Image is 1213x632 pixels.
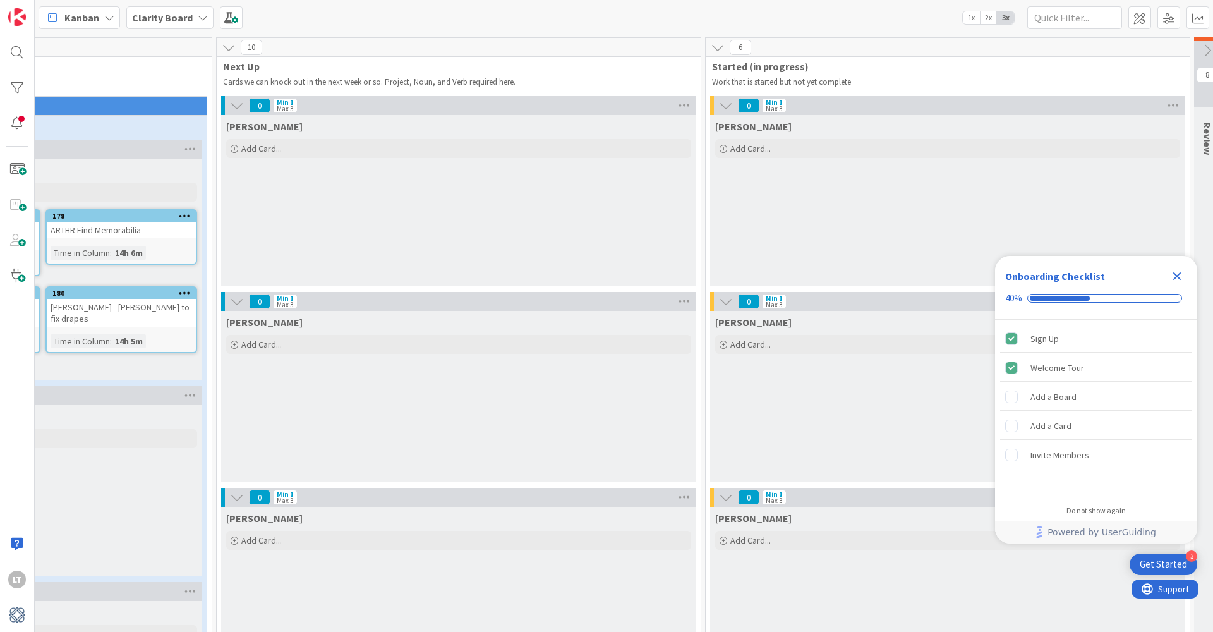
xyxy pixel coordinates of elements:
div: Max 3 [277,497,293,504]
div: Invite Members is incomplete. [1000,441,1192,469]
div: 180 [47,288,196,299]
span: Started (in progress) [712,60,1174,73]
div: Min 1 [277,491,294,497]
span: Add Card... [730,143,771,154]
div: Close Checklist [1167,266,1187,286]
p: Work that is started but not yet complete [712,77,1174,87]
div: Min 1 [277,295,294,301]
span: 2x [980,11,997,24]
div: 14h 6m [112,246,146,260]
a: Powered by UserGuiding [1001,521,1191,544]
div: 180 [52,289,196,298]
div: Add a Card is incomplete. [1000,412,1192,440]
div: Min 1 [766,99,783,106]
div: Onboarding Checklist [1005,269,1105,284]
span: 0 [249,294,270,309]
div: Open Get Started checklist, remaining modules: 3 [1130,554,1197,575]
div: 14h 5m [112,334,146,348]
div: 3 [1186,550,1197,562]
div: LT [8,571,26,588]
span: Next Up [223,60,685,73]
span: 0 [738,490,759,505]
span: 3x [997,11,1014,24]
span: Support [27,2,57,17]
span: Gina [226,120,303,133]
span: Lisa K. [715,512,792,525]
span: Add Card... [241,339,282,350]
span: Lisa K. [226,512,303,525]
img: avatar [8,606,26,624]
div: ARTHR Find Memorabilia [47,222,196,238]
b: Clarity Board [132,11,193,24]
p: Cards we can knock out in the next week or so. Project, Noun, and Verb required here. [223,77,685,87]
span: 10 [241,40,262,55]
span: 6 [730,40,751,55]
div: 178 [47,210,196,222]
span: Lisa T. [226,316,303,329]
div: Min 1 [277,99,294,106]
input: Quick Filter... [1027,6,1122,29]
div: Welcome Tour [1030,360,1084,375]
div: Add a Board is incomplete. [1000,383,1192,411]
div: 180[PERSON_NAME] - [PERSON_NAME] to fix drapes [47,288,196,327]
div: 178 [52,212,196,221]
span: Add Card... [730,339,771,350]
div: Invite Members [1030,447,1089,463]
div: Footer [995,521,1197,544]
div: Sign Up is complete. [1000,325,1192,353]
div: Max 3 [277,106,293,112]
span: : [110,246,112,260]
span: Kanban [64,10,99,25]
span: Lisa T. [715,316,792,329]
div: Min 1 [766,295,783,301]
div: 178ARTHR Find Memorabilia [47,210,196,238]
img: Visit kanbanzone.com [8,8,26,26]
span: Add Card... [241,535,282,546]
div: Checklist items [995,320,1197,497]
div: Max 3 [277,301,293,308]
div: Sign Up [1030,331,1059,346]
div: 40% [1005,293,1022,304]
div: Max 3 [766,497,782,504]
span: Add Card... [730,535,771,546]
div: Min 1 [766,491,783,497]
a: 180[PERSON_NAME] - [PERSON_NAME] to fix drapesTime in Column:14h 5m [45,286,197,353]
span: 1x [963,11,980,24]
div: Get Started [1140,558,1187,571]
div: Max 3 [766,106,782,112]
span: 0 [249,490,270,505]
span: 0 [249,98,270,113]
div: Welcome Tour is complete. [1000,354,1192,382]
span: 0 [738,294,759,309]
a: 178ARTHR Find MemorabiliaTime in Column:14h 6m [45,209,197,265]
span: : [110,334,112,348]
div: Do not show again [1066,506,1126,516]
span: 0 [738,98,759,113]
span: Gina [715,120,792,133]
div: Time in Column [51,334,110,348]
div: [PERSON_NAME] - [PERSON_NAME] to fix drapes [47,299,196,327]
div: Add a Card [1030,418,1071,434]
div: Max 3 [766,301,782,308]
span: Add Card... [241,143,282,154]
div: Checklist Container [995,256,1197,544]
span: Powered by UserGuiding [1047,525,1156,540]
div: Time in Column [51,246,110,260]
div: Checklist progress: 40% [1005,293,1187,304]
div: Add a Board [1030,389,1077,404]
